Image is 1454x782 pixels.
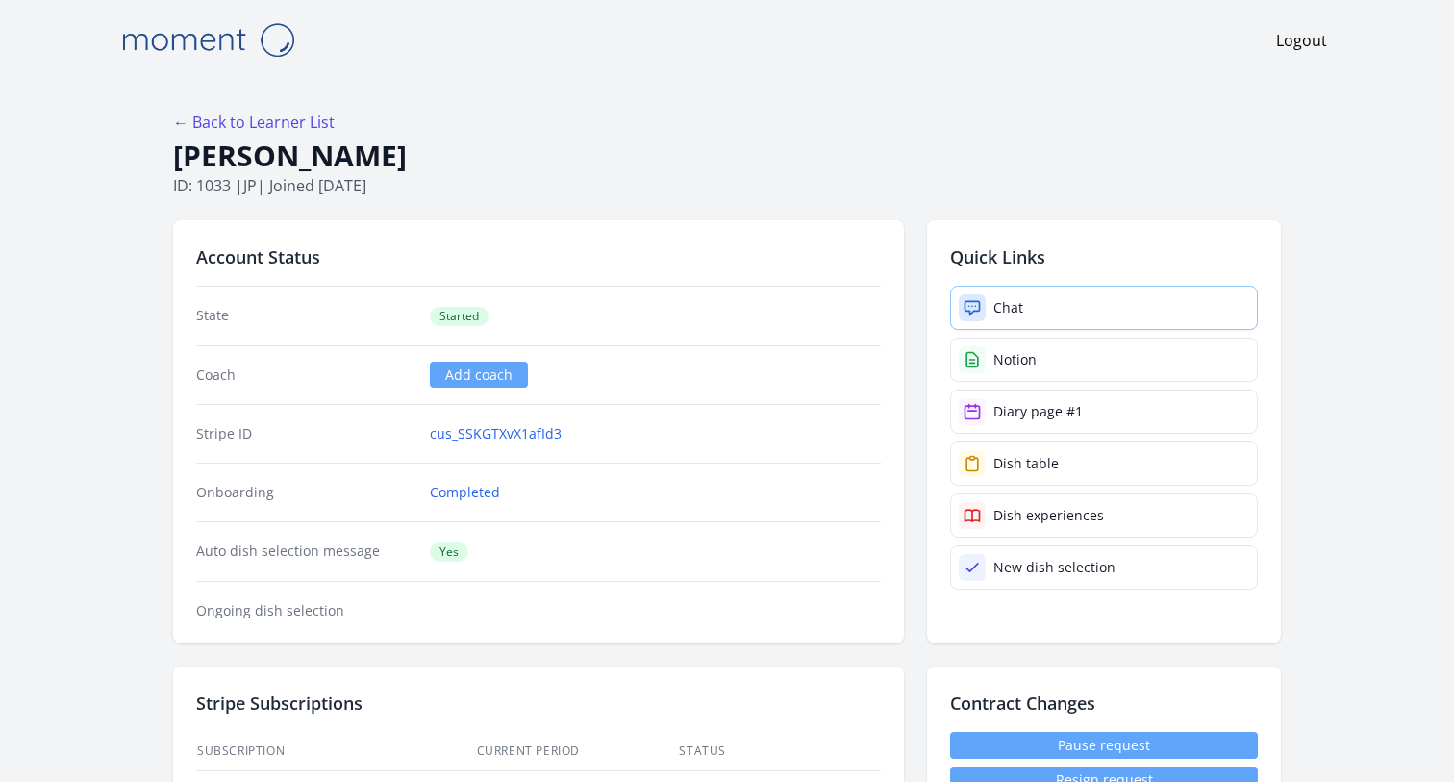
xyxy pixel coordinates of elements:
span: Yes [430,542,468,562]
div: New dish selection [993,558,1116,577]
div: Diary page #1 [993,402,1083,421]
h2: Account Status [196,243,881,270]
img: Moment [112,15,304,64]
dt: Coach [196,366,414,385]
a: ← Back to Learner List [173,112,335,133]
th: Subscription [196,732,476,771]
a: cus_SSKGTXvX1afId3 [430,424,562,443]
dt: Ongoing dish selection [196,601,414,620]
a: Dish experiences [950,493,1258,538]
dt: Onboarding [196,483,414,502]
a: Logout [1276,29,1327,52]
a: Notion [950,338,1258,382]
div: Dish table [993,454,1059,473]
a: Diary page #1 [950,390,1258,434]
a: Completed [430,483,500,502]
h2: Stripe Subscriptions [196,690,881,717]
dt: State [196,306,414,326]
span: Started [430,307,489,326]
th: Status [678,732,881,771]
div: Chat [993,298,1023,317]
a: Dish table [950,441,1258,486]
a: Add coach [430,362,528,388]
dt: Auto dish selection message [196,542,414,562]
div: Dish experiences [993,506,1104,525]
span: jp [243,175,257,196]
h2: Contract Changes [950,690,1258,717]
div: Notion [993,350,1037,369]
h2: Quick Links [950,243,1258,270]
a: New dish selection [950,545,1258,590]
p: ID: 1033 | | Joined [DATE] [173,174,1281,197]
h1: [PERSON_NAME] [173,138,1281,174]
a: Pause request [950,732,1258,759]
a: Chat [950,286,1258,330]
dt: Stripe ID [196,424,414,443]
th: Current Period [476,732,679,771]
